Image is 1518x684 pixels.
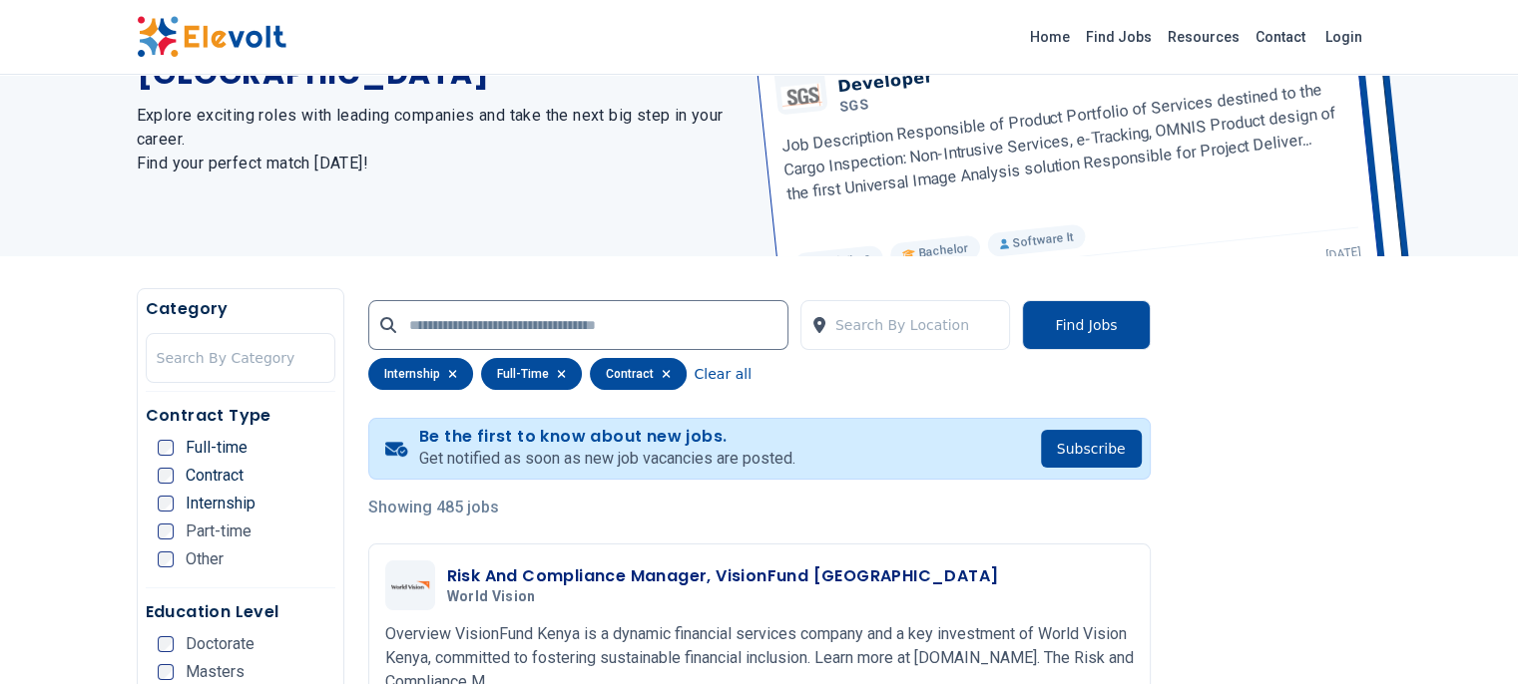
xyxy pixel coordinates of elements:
span: Masters [186,664,245,680]
input: Doctorate [158,636,174,652]
h3: Risk And Compliance Manager, VisionFund [GEOGRAPHIC_DATA] [447,564,999,588]
button: Find Jobs [1022,300,1150,350]
span: Contract [186,468,244,484]
h1: The Latest Jobs in [GEOGRAPHIC_DATA] [137,20,736,92]
input: Contract [158,468,174,484]
p: Get notified as soon as new job vacancies are posted. [419,447,795,471]
a: Resources [1160,21,1248,53]
input: Other [158,551,174,567]
a: Contact [1248,21,1313,53]
img: Elevolt [137,16,286,58]
span: Other [186,551,224,567]
input: Full-time [158,440,174,456]
span: Internship [186,496,255,512]
input: Masters [158,664,174,680]
span: World Vision [447,588,536,606]
h4: Be the first to know about new jobs. [419,427,795,447]
h5: Education Level [146,600,335,624]
button: Subscribe [1041,430,1142,468]
h5: Category [146,297,335,321]
img: World Vision [390,580,430,590]
span: Part-time [186,523,252,539]
div: internship [368,358,473,390]
a: Login [1313,17,1374,57]
iframe: Chat Widget [1418,588,1518,684]
a: Find Jobs [1078,21,1160,53]
input: Internship [158,496,174,512]
span: Full-time [186,440,248,456]
input: Part-time [158,523,174,539]
h2: Explore exciting roles with leading companies and take the next big step in your career. Find you... [137,104,736,175]
span: Doctorate [186,636,254,652]
a: Home [1022,21,1078,53]
h5: Contract Type [146,404,335,428]
button: Clear all [695,358,752,390]
div: contract [590,358,687,390]
div: full-time [481,358,582,390]
p: Showing 485 jobs [368,496,1151,519]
